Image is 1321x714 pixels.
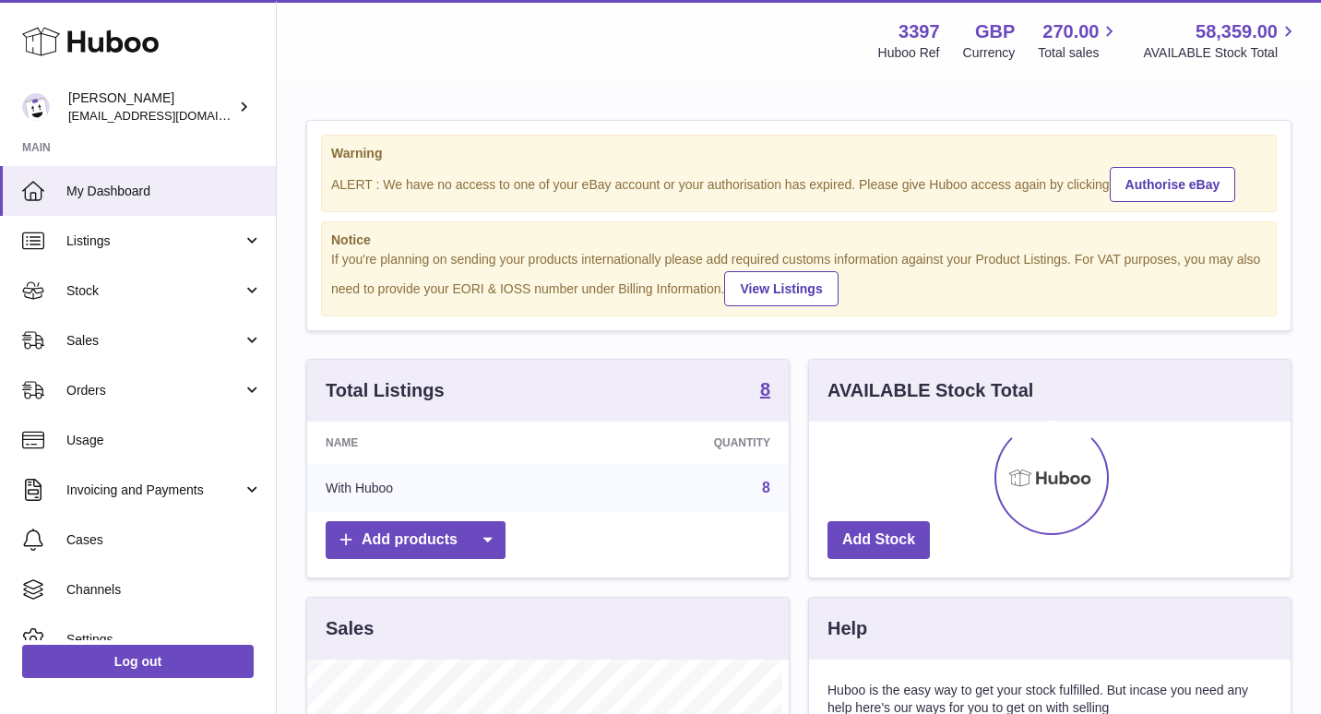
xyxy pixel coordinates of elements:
strong: Warning [331,145,1267,162]
a: Add Stock [827,521,930,559]
h3: AVAILABLE Stock Total [827,378,1033,403]
h3: Help [827,616,867,641]
span: Channels [66,581,262,599]
h3: Sales [326,616,374,641]
span: Stock [66,282,243,300]
strong: Notice [331,232,1267,249]
a: 8 [760,380,770,402]
div: If you're planning on sending your products internationally please add required customs informati... [331,251,1267,306]
span: My Dashboard [66,183,262,200]
a: View Listings [724,271,838,306]
div: [PERSON_NAME] [68,89,234,125]
strong: 3397 [899,19,940,44]
a: 58,359.00 AVAILABLE Stock Total [1143,19,1299,62]
span: Cases [66,531,262,549]
span: 58,359.00 [1196,19,1278,44]
img: sales@canchema.com [22,93,50,121]
td: With Huboo [307,464,561,512]
div: Currency [963,44,1016,62]
th: Name [307,422,561,464]
span: Usage [66,432,262,449]
span: [EMAIL_ADDRESS][DOMAIN_NAME] [68,108,271,123]
span: 270.00 [1042,19,1099,44]
span: AVAILABLE Stock Total [1143,44,1299,62]
a: Authorise eBay [1110,167,1236,202]
span: Orders [66,382,243,399]
span: Invoicing and Payments [66,482,243,499]
a: 270.00 Total sales [1038,19,1120,62]
div: Huboo Ref [878,44,940,62]
span: Settings [66,631,262,649]
span: Sales [66,332,243,350]
strong: GBP [975,19,1015,44]
a: 8 [762,480,770,495]
a: Log out [22,645,254,678]
strong: 8 [760,380,770,399]
a: Add products [326,521,506,559]
th: Quantity [561,422,789,464]
h3: Total Listings [326,378,445,403]
span: Total sales [1038,44,1120,62]
span: Listings [66,232,243,250]
div: ALERT : We have no access to one of your eBay account or your authorisation has expired. Please g... [331,164,1267,202]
